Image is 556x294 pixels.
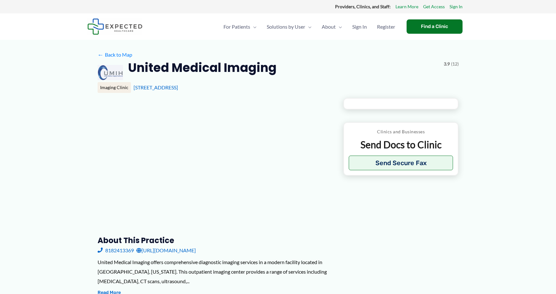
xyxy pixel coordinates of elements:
[98,50,132,59] a: ←Back to Map
[335,4,391,9] strong: Providers, Clinics, and Staff:
[267,16,305,38] span: Solutions by User
[262,16,317,38] a: Solutions by UserMenu Toggle
[218,16,262,38] a: For PatientsMenu Toggle
[336,16,342,38] span: Menu Toggle
[87,18,142,35] img: Expected Healthcare Logo - side, dark font, small
[250,16,257,38] span: Menu Toggle
[349,138,453,151] p: Send Docs to Clinic
[223,16,250,38] span: For Patients
[98,235,333,245] h3: About this practice
[444,60,450,68] span: 3.9
[134,84,178,90] a: [STREET_ADDRESS]
[349,156,453,170] button: Send Secure Fax
[322,16,336,38] span: About
[305,16,312,38] span: Menu Toggle
[377,16,395,38] span: Register
[352,16,367,38] span: Sign In
[98,52,104,58] span: ←
[347,16,372,38] a: Sign In
[407,19,463,34] a: Find a Clinic
[136,246,196,255] a: [URL][DOMAIN_NAME]
[395,3,418,11] a: Learn More
[450,3,463,11] a: Sign In
[98,246,134,255] a: 8182413369
[98,257,333,286] div: United Medical Imaging offers comprehensive diagnostic imaging services in a modern facility loca...
[372,16,400,38] a: Register
[451,60,459,68] span: (12)
[128,60,277,75] h2: United Medical Imaging
[218,16,400,38] nav: Primary Site Navigation
[349,128,453,136] p: Clinics and Businesses
[98,82,131,93] div: Imaging Clinic
[317,16,347,38] a: AboutMenu Toggle
[423,3,445,11] a: Get Access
